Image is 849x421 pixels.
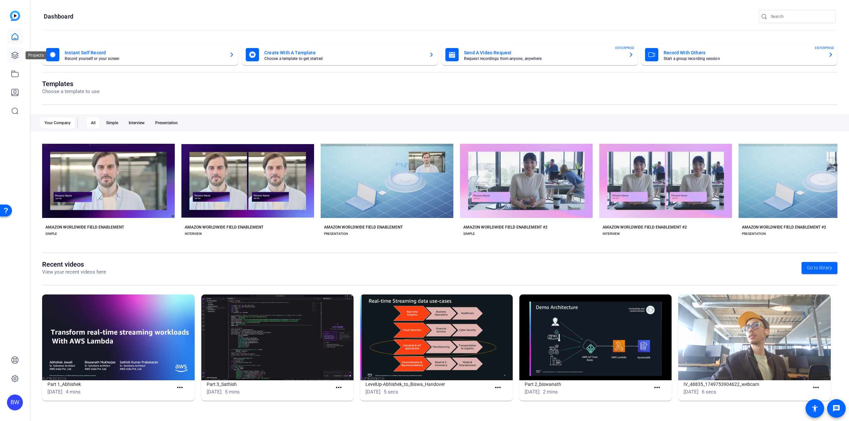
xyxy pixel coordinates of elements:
mat-icon: more_horiz [176,384,184,392]
div: SIMPLE [45,231,57,237]
mat-card-title: Send A Video Request [464,49,623,57]
mat-card-title: Create With A Template [264,49,424,57]
mat-icon: more_horiz [335,384,343,392]
span: [DATE] [207,389,222,395]
mat-icon: more_horiz [494,384,502,392]
h1: Part 2_biswanath [525,380,650,388]
div: PRESENTATION [324,231,348,237]
span: 5 mins [225,389,240,395]
img: Part 3_Sathish [201,294,354,380]
img: blue-gradient.svg [10,11,20,21]
div: INTERVIEW [185,231,202,237]
mat-icon: message [832,404,840,412]
h1: IV_48835_1749753904622_webcam [684,380,809,388]
h1: Dashboard [44,13,73,21]
div: INTERVIEW [603,231,620,237]
span: 6 secs [702,389,716,395]
h1: Part 1_Abhishek [47,380,173,388]
span: [DATE] [525,389,540,395]
span: [DATE] [684,389,698,395]
a: Go to library [802,262,837,274]
h1: Recent videos [42,260,106,268]
span: [DATE] [47,389,62,395]
div: AMAZON WORLDWIDE FIELD ENABLEMENT [185,225,263,230]
img: Part 2_biswanath [519,294,672,380]
div: BW [7,395,23,410]
h1: LevelUp-Abhishek_to_Biswa_Handover [365,380,491,388]
mat-icon: accessibility [811,404,819,412]
button: Send A Video RequestRequest recordings from anyone, anywhereENTERPRISE [441,44,638,65]
h1: Templates [42,80,99,88]
mat-card-subtitle: Start a group recording session [664,57,823,61]
div: All [87,118,99,128]
div: SIMPLE [463,231,475,237]
button: Create With A TemplateChoose a template to get started [242,44,438,65]
span: 4 mins [66,389,81,395]
div: AMAZON WORLDWIDE FIELD ENABLEMENT [45,225,124,230]
input: Search [771,13,830,21]
button: Record With OthersStart a group recording sessionENTERPRISE [641,44,837,65]
mat-card-subtitle: Request recordings from anyone, anywhere [464,57,623,61]
mat-card-subtitle: Choose a template to get started [264,57,424,61]
button: Instant Self RecordRecord yourself or your screen [42,44,238,65]
div: Projects [26,51,46,59]
span: ENTERPRISE [815,45,834,50]
div: Interview [125,118,149,128]
img: LevelUp-Abhishek_to_Biswa_Handover [360,294,513,380]
span: 2 mins [543,389,558,395]
p: Choose a template to use [42,88,99,95]
div: Simple [102,118,122,128]
p: View your recent videos here [42,268,106,276]
div: Your Company [40,118,75,128]
mat-icon: more_horiz [812,384,820,392]
mat-card-subtitle: Record yourself or your screen [65,57,224,61]
img: Part 1_Abhishek [42,294,195,380]
span: Go to library [807,264,832,271]
h1: Part 3_Sathish [207,380,332,388]
img: IV_48835_1749753904622_webcam [678,294,831,380]
div: Presentation [151,118,182,128]
mat-card-title: Instant Self Record [65,49,224,57]
div: AMAZON WORLDWIDE FIELD ENABLEMENT #2 [463,225,548,230]
div: AMAZON WORLDWIDE FIELD ENABLEMENT [324,225,403,230]
span: 5 secs [384,389,398,395]
div: AMAZON WORLDWIDE FIELD ENABLEMENT #2 [742,225,826,230]
div: AMAZON WORLDWIDE FIELD ENABLEMENT #2 [603,225,687,230]
div: PRESENTATION [742,231,766,237]
mat-card-title: Record With Others [664,49,823,57]
mat-icon: more_horiz [653,384,661,392]
span: [DATE] [365,389,380,395]
span: ENTERPRISE [615,45,634,50]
